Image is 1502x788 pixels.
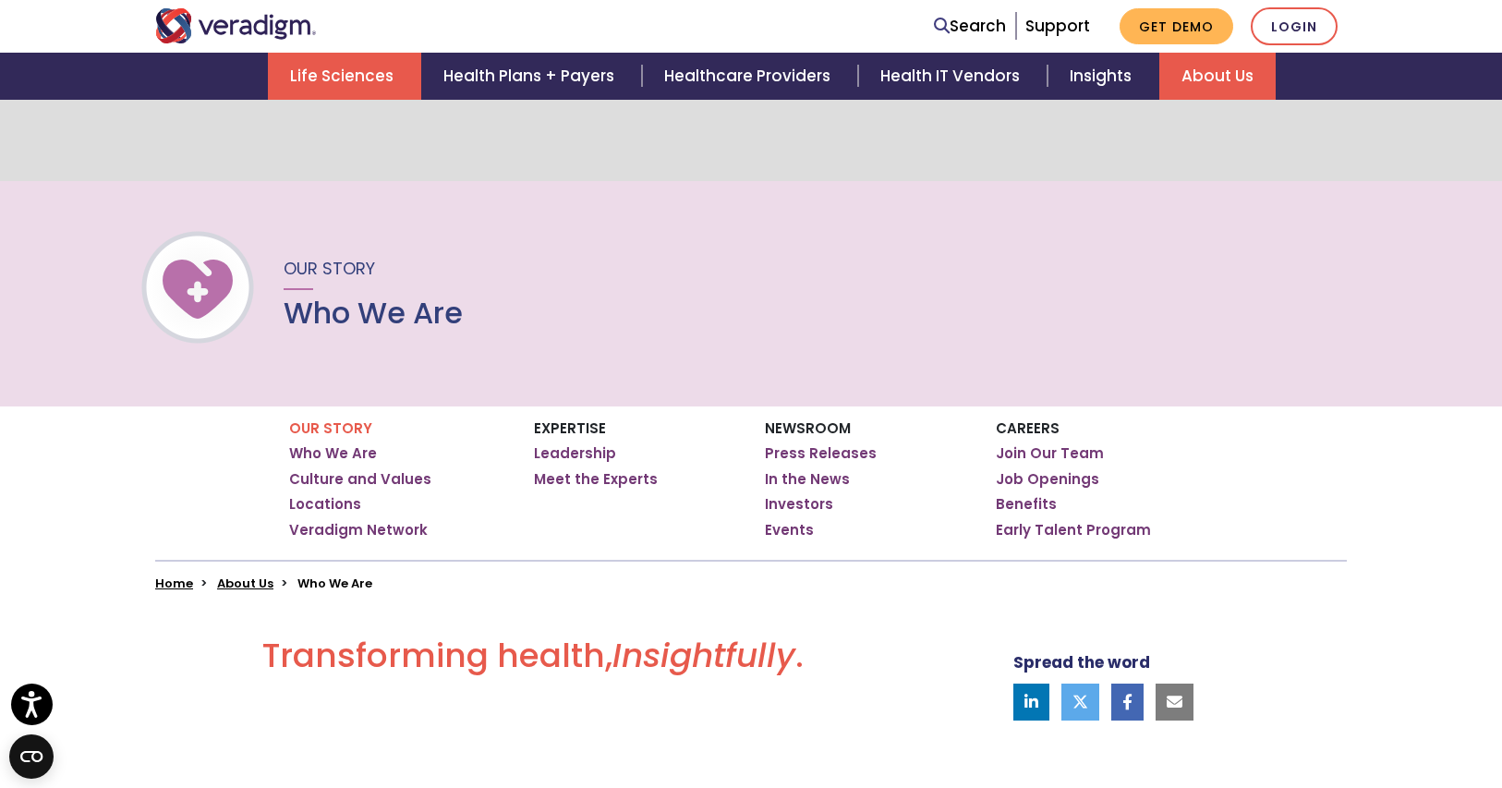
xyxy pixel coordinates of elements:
[612,632,795,679] em: Insightfully
[1120,8,1233,44] a: Get Demo
[268,53,421,100] a: Life Sciences
[1251,7,1338,45] a: Login
[9,734,54,779] button: Open CMP widget
[765,470,850,489] a: In the News
[996,495,1057,514] a: Benefits
[289,521,428,539] a: Veradigm Network
[1048,53,1159,100] a: Insights
[289,470,431,489] a: Culture and Values
[765,444,877,463] a: Press Releases
[996,444,1104,463] a: Join Our Team
[1025,15,1090,37] a: Support
[642,53,858,100] a: Healthcare Providers
[765,495,833,514] a: Investors
[155,575,193,592] a: Home
[289,444,377,463] a: Who We Are
[155,636,910,690] h2: Transforming health, .
[996,470,1099,489] a: Job Openings
[284,257,375,280] span: Our Story
[1159,53,1276,100] a: About Us
[858,53,1048,100] a: Health IT Vendors
[934,14,1006,39] a: Search
[421,53,642,100] a: Health Plans + Payers
[534,470,658,489] a: Meet the Experts
[1013,651,1150,673] strong: Spread the word
[289,495,361,514] a: Locations
[534,444,616,463] a: Leadership
[155,8,317,43] img: Veradigm logo
[996,521,1151,539] a: Early Talent Program
[284,296,463,331] h1: Who We Are
[217,575,273,592] a: About Us
[765,521,814,539] a: Events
